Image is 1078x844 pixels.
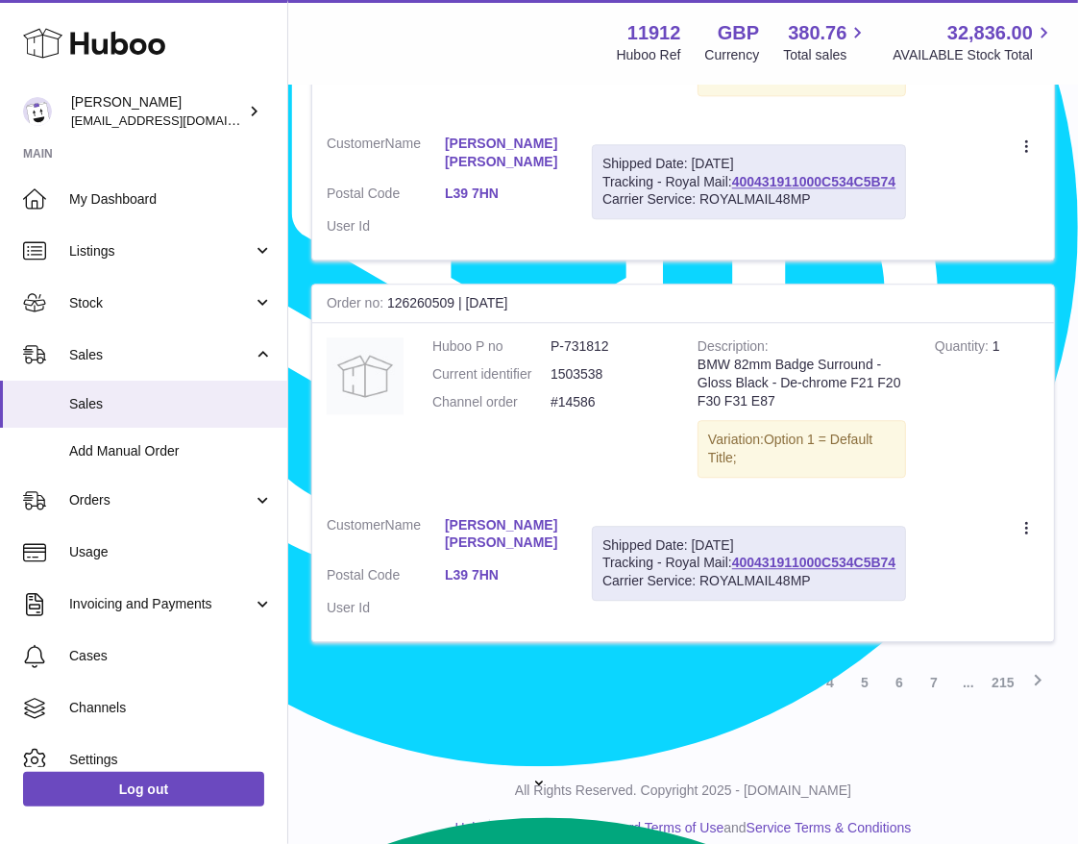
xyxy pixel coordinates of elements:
a: [PERSON_NAME] [PERSON_NAME] [445,516,563,553]
span: Customer [327,136,385,151]
a: [PERSON_NAME] [PERSON_NAME] [445,135,563,171]
div: Currency [705,46,760,64]
strong: Description [698,338,769,359]
span: Cases [69,647,273,665]
span: Settings [69,751,273,769]
a: 215 [986,665,1020,700]
div: BMW 82mm Badge Surround - Gloss Black - De-chrome F21 F20 F30 F31 E87 [698,356,906,410]
strong: 11912 [627,20,681,46]
span: [EMAIL_ADDRESS][DOMAIN_NAME] [71,112,282,128]
span: Sales [69,346,253,364]
span: ... [951,665,986,700]
span: AVAILABLE Stock Total [893,46,1055,64]
dd: 1503538 [551,365,669,384]
span: Stock [69,294,253,312]
td: 1 [920,323,1054,501]
span: My Dashboard [69,190,273,209]
a: 6 [882,665,917,700]
span: Listings [69,242,253,261]
a: Website and Dashboard Terms of Use [497,820,723,835]
span: Sales [69,395,273,413]
strong: Quantity [935,338,992,359]
strong: Order no [327,295,387,315]
div: Tracking - Royal Mail: [592,526,906,602]
dt: Name [327,516,445,558]
a: Help [455,820,483,835]
div: Tracking - Royal Mail: [592,144,906,220]
span: Add Manual Order [69,442,273,460]
a: 380.76 Total sales [783,20,869,64]
div: Carrier Service: ROYALMAIL48MP [602,572,895,590]
dt: User Id [327,217,445,236]
dt: Postal Code [327,185,445,208]
dt: Postal Code [327,566,445,589]
span: Channels [69,699,273,717]
div: Shipped Date: [DATE] [602,536,895,555]
dd: P-731812 [551,337,669,356]
img: no-photo.jpg [327,337,404,414]
a: 4 [813,665,847,700]
dd: #14586 [551,393,669,411]
div: Variation: [698,420,906,478]
dt: Current identifier [432,365,551,384]
a: 32,836.00 AVAILABLE Stock Total [893,20,1055,64]
a: 400431911000C534C5B74 [732,174,895,189]
div: Shipped Date: [DATE] [602,155,895,173]
a: Log out [23,772,264,807]
a: 7 [917,665,951,700]
a: 400431911000C534C5B74 [732,555,895,570]
a: Service Terms & Conditions [747,820,912,835]
div: Carrier Service: ROYALMAIL48MP [602,190,895,209]
span: Orders [69,491,253,509]
div: 126260509 | [DATE] [312,285,1054,323]
span: Invoicing and Payments [69,595,253,613]
dt: Name [327,135,445,176]
span: 32,836.00 [947,20,1033,46]
span: Option 1 = Default Title; [708,432,872,465]
li: and [490,819,911,837]
p: All Rights Reserved. Copyright 2025 - [DOMAIN_NAME] [304,782,1063,800]
span: Usage [69,543,273,561]
dt: Channel order [432,393,551,411]
span: Total sales [783,46,869,64]
dt: Huboo P no [432,337,551,356]
dt: User Id [327,599,445,617]
img: info@carbonmyride.com [23,97,52,126]
span: 380.76 [788,20,846,46]
div: Huboo Ref [617,46,681,64]
a: L39 7HN [445,185,563,203]
a: L39 7HN [445,566,563,584]
div: [PERSON_NAME] [71,93,244,130]
span: Customer [327,517,385,533]
a: 5 [847,665,882,700]
strong: GBP [718,20,759,46]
